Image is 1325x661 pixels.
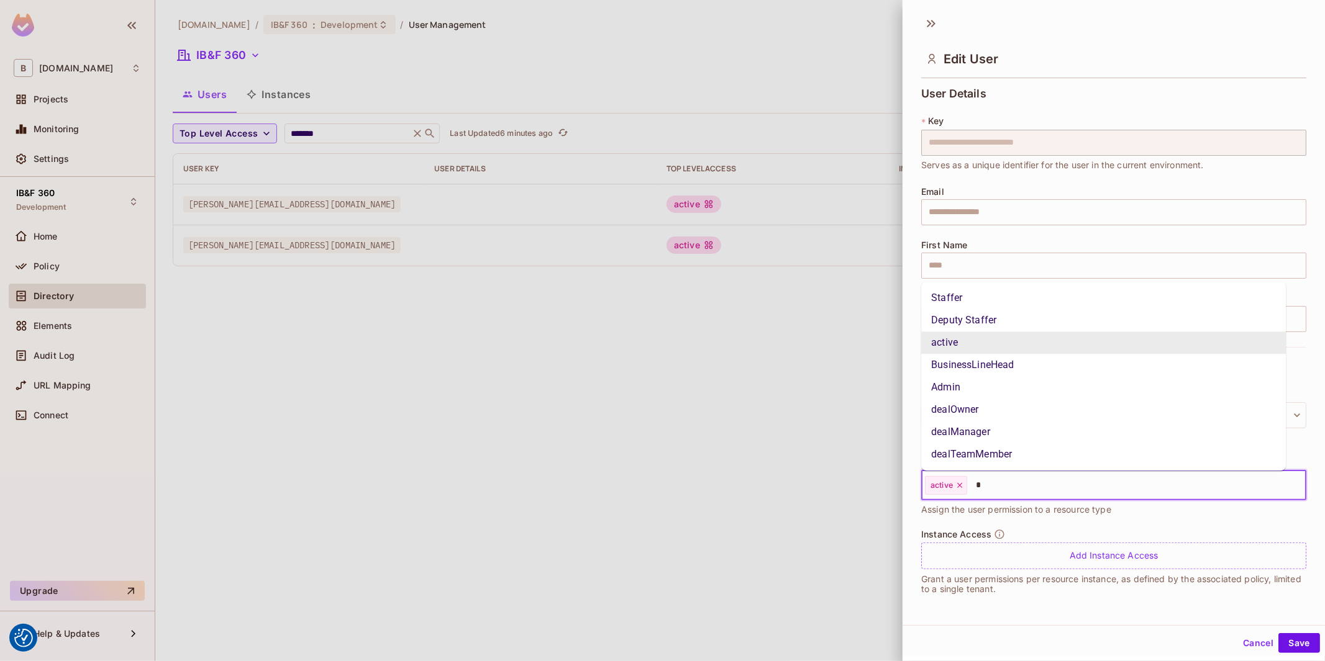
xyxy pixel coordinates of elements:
[921,443,1286,465] li: dealTeamMember
[921,398,1286,421] li: dealOwner
[921,88,986,100] span: User Details
[921,187,944,197] span: Email
[921,158,1204,172] span: Serves as a unique identifier for the user in the current environment.
[921,376,1286,398] li: Admin
[921,503,1111,516] span: Assign the user permission to a resource type
[1300,483,1302,486] button: Close
[921,240,968,250] span: First Name
[925,476,967,495] div: active
[921,309,1286,331] li: Deputy Staffer
[931,480,953,490] span: active
[14,629,33,647] button: Consent Preferences
[921,574,1306,594] p: Grant a user permissions per resource instance, as defined by the associated policy, limited to a...
[14,629,33,647] img: Revisit consent button
[1238,633,1278,653] button: Cancel
[921,331,1286,354] li: active
[921,529,991,539] span: Instance Access
[921,542,1306,569] div: Add Instance Access
[921,354,1286,376] li: BusinessLineHead
[921,421,1286,443] li: dealManager
[1278,633,1320,653] button: Save
[921,287,1286,309] li: Staffer
[944,52,998,66] span: Edit User
[928,116,944,126] span: Key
